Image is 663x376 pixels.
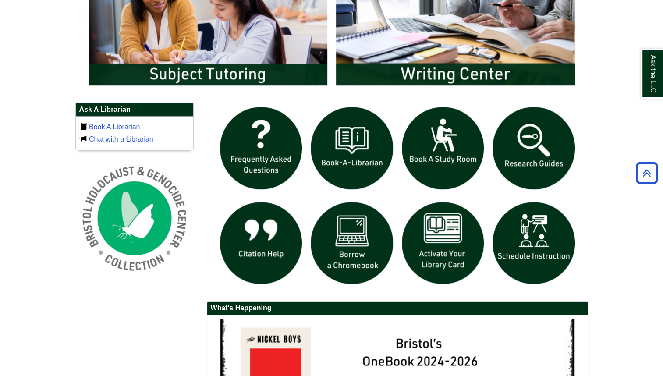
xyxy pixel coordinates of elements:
img: activate Library Card icon links to form to activate student ID into library card [397,198,489,289]
a: Chat with a Librarian [89,135,153,143]
a: Book A Librarian [89,123,140,131]
img: Holocaust and Genocide Collection [75,159,194,277]
img: citation help icon links to citation help guide page [216,198,307,289]
h2: What's Happening [207,302,588,315]
img: Research Guides icon links to research guides web page [488,103,579,194]
img: For faculty. Schedule Library Instruction icon links to form. [488,198,579,289]
img: book a study room icon links to book a study room web page [397,103,489,194]
a: Back to Top [633,167,661,179]
img: frequently asked questions [216,103,307,194]
div: slideshow [216,103,579,292]
img: Book a Librarian icon links to book a librarian web page [306,103,397,194]
h2: Ask A Librarian [76,103,193,117]
img: Borrow a chromebook icon links to the borrow a chromebook web page [306,198,397,289]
